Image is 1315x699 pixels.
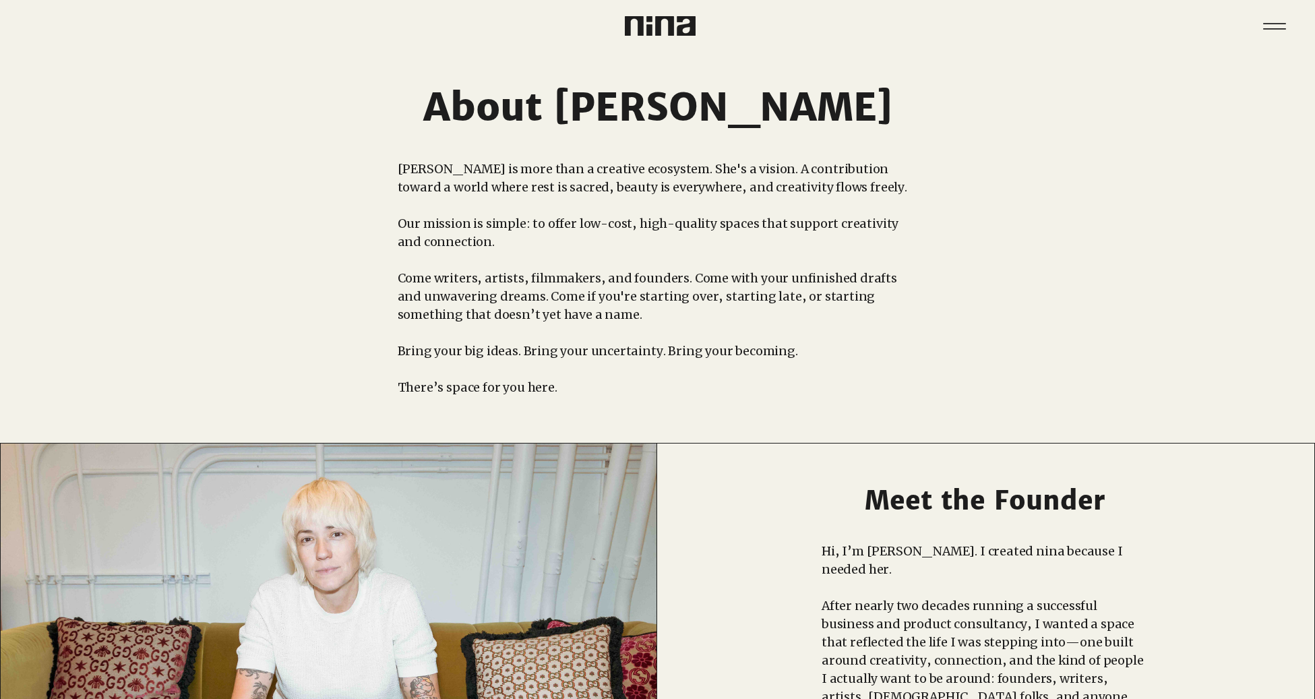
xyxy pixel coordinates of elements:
span: Come writers, artists, filmmakers, and founders. Come with your unfinished drafts and unwavering ... [398,270,897,322]
span: There’s space for you here. [398,379,557,395]
img: Nina Logo CMYK_Charcoal.png [625,16,696,36]
span: Bring your big ideas. Bring your uncertainty. Bring your becoming. [398,343,798,359]
button: Menu [1254,5,1295,47]
nav: Site [1254,5,1295,47]
span: Our mission is simple: to offer low-cost, high-quality spaces that support creativity and connect... [398,216,899,249]
span: Meet the Founder [865,485,1105,516]
span: About [PERSON_NAME] [423,84,892,131]
span: Hi, I’m [PERSON_NAME]. I created nina because I needed her. [822,543,1123,577]
span: [PERSON_NAME] is more than a creative ecosystem. She's a vision. A contribution toward a world wh... [398,161,907,195]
